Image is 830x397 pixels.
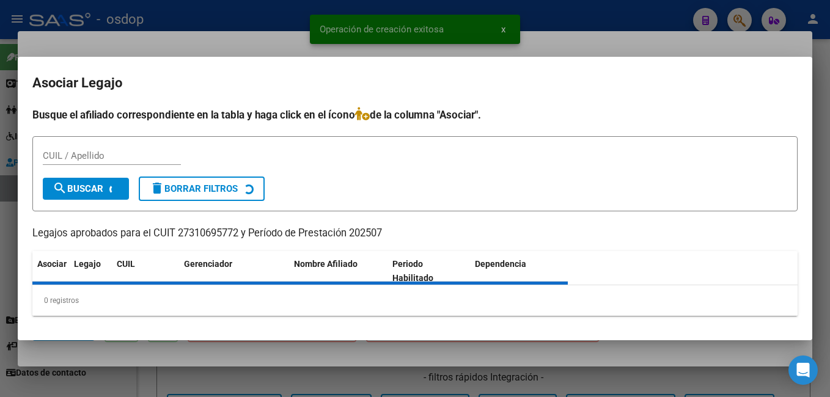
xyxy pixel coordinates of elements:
[43,178,129,200] button: Buscar
[112,251,179,291] datatable-header-cell: CUIL
[387,251,470,291] datatable-header-cell: Periodo Habilitado
[32,226,798,241] p: Legajos aprobados para el CUIT 27310695772 y Período de Prestación 202507
[32,107,798,123] h4: Busque el afiliado correspondiente en la tabla y haga click en el ícono de la columna "Asociar".
[150,183,238,194] span: Borrar Filtros
[788,355,818,385] div: Open Intercom Messenger
[37,259,67,269] span: Asociar
[32,71,798,95] h2: Asociar Legajo
[475,259,526,269] span: Dependencia
[150,181,164,195] mat-icon: delete
[294,259,358,269] span: Nombre Afiliado
[392,259,433,283] span: Periodo Habilitado
[117,259,135,269] span: CUIL
[69,251,112,291] datatable-header-cell: Legajo
[53,181,67,195] mat-icon: search
[53,183,103,194] span: Buscar
[139,177,265,201] button: Borrar Filtros
[32,285,798,316] div: 0 registros
[470,251,568,291] datatable-header-cell: Dependencia
[74,259,101,269] span: Legajo
[179,251,289,291] datatable-header-cell: Gerenciador
[289,251,387,291] datatable-header-cell: Nombre Afiliado
[32,251,69,291] datatable-header-cell: Asociar
[184,259,232,269] span: Gerenciador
